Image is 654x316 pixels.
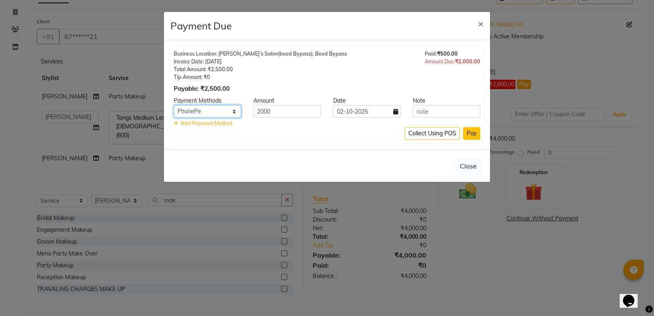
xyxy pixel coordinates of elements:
div: Payment Methods [168,96,247,105]
button: Pay [463,127,480,140]
div: Amount Due: [425,58,480,65]
h4: Payment Due [170,18,232,33]
button: Close [471,12,490,35]
div: Business Location: [PERSON_NAME]'s Salon(beed Bypass), Beed Bypass [174,50,347,58]
div: Invoice Date: [DATE] [174,58,347,65]
button: Collect Using POS [405,127,460,140]
span: × [478,17,484,29]
input: Amount [253,105,321,118]
div: Tip Amount: ₹0 [174,73,347,81]
div: Total Amount: ₹2,500.00 [174,65,347,73]
span: ₹2,000.00 [455,58,480,65]
button: Close [455,158,482,174]
div: Paid: [425,50,480,58]
span: Add Payment Method [181,120,233,126]
div: Payable: ₹2,500.00 [174,84,347,94]
div: Amount [247,96,327,105]
div: Date [327,96,407,105]
span: ₹500.00 [437,50,458,57]
input: yyyy-mm-dd [333,105,401,118]
input: note [413,105,480,118]
div: Note [407,96,486,105]
iframe: chat widget [620,283,646,308]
